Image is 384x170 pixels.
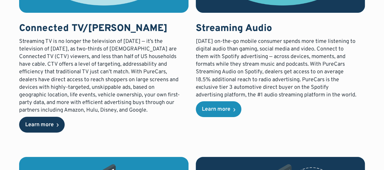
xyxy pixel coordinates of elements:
p: [DATE] on-the-go mobile consumer spends more time listening to digital audio than gaming, social ... [196,38,356,99]
h3: Streaming Audio [196,23,356,35]
a: Learn more [196,101,241,117]
a: Learn more [19,117,65,133]
h3: Connected TV/[PERSON_NAME] [19,23,180,35]
div: Learn more [202,107,230,112]
p: Streaming TV is no longer the television of [DATE] — it’s the television of [DATE], as two-thirds... [19,38,180,114]
div: Learn more [25,122,54,128]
